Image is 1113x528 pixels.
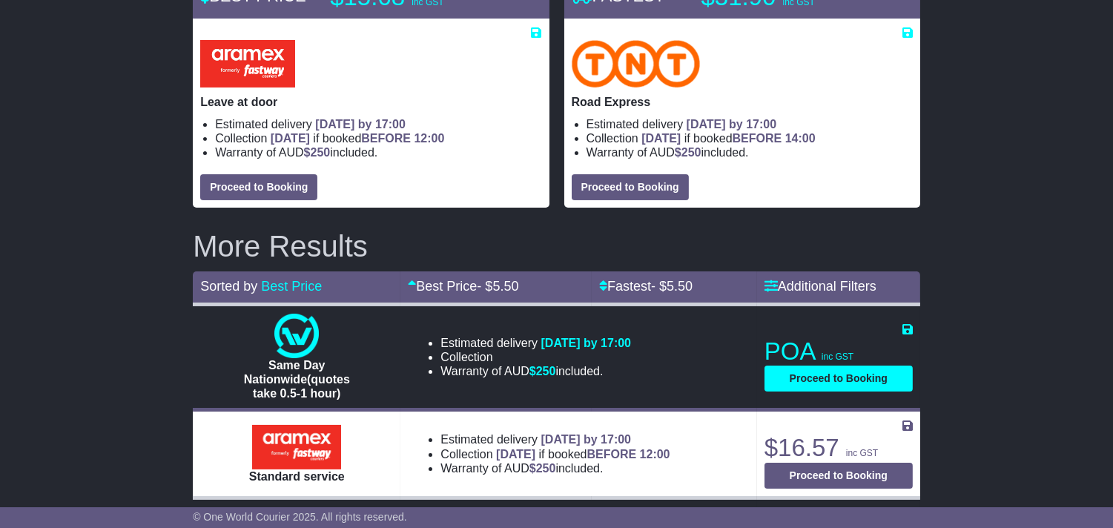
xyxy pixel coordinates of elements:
p: Leave at door [200,95,541,109]
li: Warranty of AUD included. [215,145,541,159]
a: Fastest- $5.50 [599,279,693,294]
span: [DATE] [271,132,310,145]
span: [DATE] by 17:00 [541,337,632,349]
li: Estimated delivery [440,432,670,446]
span: 250 [681,146,701,159]
img: One World Courier: Same Day Nationwide(quotes take 0.5-1 hour) [274,314,319,358]
span: [DATE] by 17:00 [687,118,777,131]
button: Proceed to Booking [764,366,913,392]
span: - $ [477,279,518,294]
span: - $ [651,279,693,294]
img: TNT Domestic: Road Express [572,40,701,88]
span: BEFORE [587,448,637,461]
li: Estimated delivery [440,336,631,350]
span: $ [304,146,331,159]
span: 250 [536,365,556,377]
button: Proceed to Booking [764,463,913,489]
span: if booked [271,132,444,145]
p: POA [764,337,913,366]
span: $ [529,462,556,475]
span: Same Day Nationwide(quotes take 0.5-1 hour) [244,359,350,400]
p: Road Express [572,95,913,109]
span: $ [675,146,701,159]
span: if booked [641,132,815,145]
span: [DATE] [496,448,535,461]
span: 5.50 [667,279,693,294]
li: Warranty of AUD included. [587,145,913,159]
span: © One World Courier 2025. All rights reserved. [193,511,407,523]
a: Best Price [261,279,322,294]
button: Proceed to Booking [572,174,689,200]
span: 250 [311,146,331,159]
span: $ [529,365,556,377]
span: [DATE] [641,132,681,145]
span: 250 [536,462,556,475]
span: 14:00 [785,132,816,145]
li: Collection [440,447,670,461]
span: Sorted by [200,279,257,294]
span: Standard service [249,470,345,483]
li: Collection [215,131,541,145]
li: Collection [587,131,913,145]
span: BEFORE [733,132,782,145]
a: Best Price- $5.50 [408,279,518,294]
img: Aramex: Leave at door [200,40,295,88]
p: $16.57 [764,433,913,463]
span: inc GST [822,352,853,362]
img: Aramex: Standard service [252,425,341,469]
span: 5.50 [492,279,518,294]
li: Warranty of AUD included. [440,364,631,378]
h2: More Results [193,230,920,263]
button: Proceed to Booking [200,174,317,200]
li: Warranty of AUD included. [440,461,670,475]
li: Collection [440,350,631,364]
span: if booked [496,448,670,461]
span: [DATE] by 17:00 [315,118,406,131]
li: Estimated delivery [587,117,913,131]
li: Estimated delivery [215,117,541,131]
span: 12:00 [414,132,444,145]
span: BEFORE [361,132,411,145]
span: [DATE] by 17:00 [541,433,632,446]
a: Additional Filters [764,279,876,294]
span: inc GST [846,448,878,458]
span: 12:00 [640,448,670,461]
